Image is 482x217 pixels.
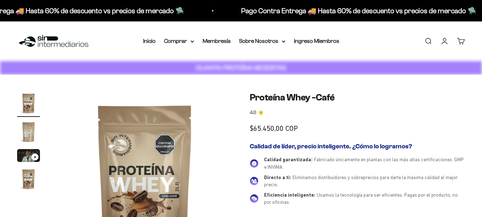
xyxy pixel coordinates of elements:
[250,143,465,151] h2: Calidad de líder, precio inteligente. ¿Cómo lo logramos?
[264,174,458,188] span: Eliminamos distribuidores y sobreprecios para darte la máxima calidad al mejor precio.
[250,109,256,117] span: 4.8
[17,168,40,191] img: Proteína Whey -Café
[250,109,465,117] a: 4.84.8 de 5.0 estrellas
[250,92,465,103] h1: Proteína Whey -Café
[17,168,40,193] button: Ir al artículo 4
[264,174,291,180] span: Directo a ti:
[196,64,286,71] strong: CUANTA PROTEÍNA NECESITAS
[294,38,339,44] a: Ingreso Miembros
[264,192,315,198] span: Eficiencia inteligente:
[250,194,258,203] img: Eficiencia inteligente
[239,36,285,46] summary: Sobre Nosotros
[264,192,458,205] span: Usamos la tecnología para ser eficientes. Pagas por el producto, no por oficinas.
[17,92,40,117] button: Ir al artículo 1
[264,157,313,162] span: Calidad garantizada:
[250,159,258,168] img: Calidad garantizada
[17,149,40,164] button: Ir al artículo 3
[164,36,194,46] summary: Comprar
[264,157,464,170] span: Fabricado únicamente en plantas con las más altas certificaciones: GMP e INVIMA.
[250,123,298,134] sale-price: $65.450,00 COP
[17,120,40,146] button: Ir al artículo 2
[250,177,258,185] img: Directo a ti
[203,38,230,44] a: Membresía
[143,38,156,44] a: Inicio
[17,120,40,143] img: Proteína Whey -Café
[17,92,40,115] img: Proteína Whey -Café
[240,5,475,16] p: Pago Contra Entrega 🚚 Hasta 60% de descuento vs precios de mercado 🛸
